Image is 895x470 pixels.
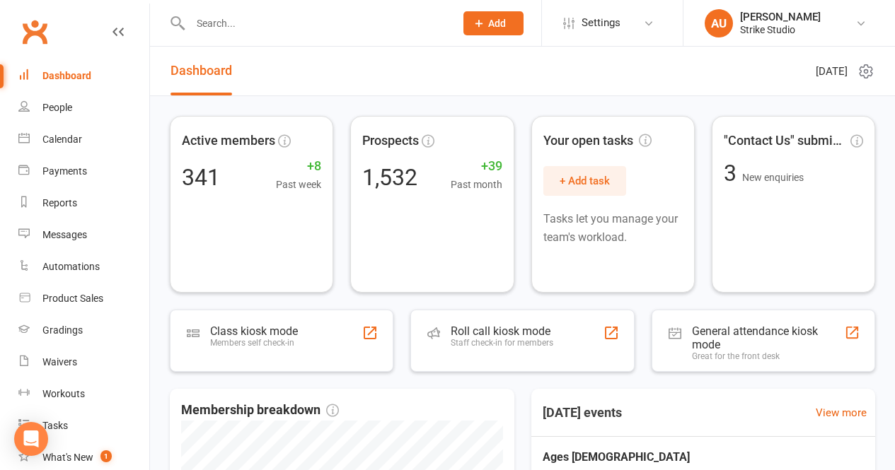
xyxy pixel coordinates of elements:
[742,172,804,183] span: New enquiries
[543,131,652,151] span: Your open tasks
[18,283,149,315] a: Product Sales
[543,166,626,196] button: + Add task
[186,13,446,33] input: Search...
[182,131,275,151] span: Active members
[18,410,149,442] a: Tasks
[276,177,321,192] span: Past week
[18,251,149,283] a: Automations
[18,124,149,155] a: Calendar
[692,351,844,361] div: Great for the front desk
[18,155,149,187] a: Payments
[181,400,339,421] span: Membership breakdown
[488,18,506,29] span: Add
[816,63,848,80] span: [DATE]
[705,9,733,37] div: AU
[816,404,867,421] a: View more
[740,11,821,23] div: [PERSON_NAME]
[451,338,553,348] div: Staff check-in for members
[210,324,298,338] div: Class kiosk mode
[451,177,502,192] span: Past month
[18,60,149,92] a: Dashboard
[42,134,82,145] div: Calendar
[42,165,87,177] div: Payments
[18,92,149,124] a: People
[42,324,83,336] div: Gradings
[42,388,85,399] div: Workouts
[42,229,87,240] div: Messages
[18,315,149,346] a: Gradings
[42,420,68,431] div: Tasks
[740,23,821,36] div: Strike Studio
[543,448,793,466] span: Ages [DEMOGRAPHIC_DATA]
[42,197,77,208] div: Reports
[210,338,298,348] div: Members self check-in
[182,166,220,189] div: 341
[463,11,524,35] button: Add
[42,293,103,304] div: Product Sales
[692,324,844,351] div: General attendance kiosk mode
[42,261,100,272] div: Automations
[362,131,419,151] span: Prospects
[171,47,232,95] a: Dashboard
[451,156,502,177] span: +39
[724,160,742,187] span: 3
[17,14,52,49] a: Clubworx
[18,346,149,378] a: Waivers
[531,400,633,425] h3: [DATE] events
[42,452,93,463] div: What's New
[42,70,91,81] div: Dashboard
[451,324,553,338] div: Roll call kiosk mode
[582,7,620,39] span: Settings
[42,102,72,113] div: People
[276,156,321,177] span: +8
[100,450,112,462] span: 1
[14,422,48,456] div: Open Intercom Messenger
[42,356,77,368] div: Waivers
[18,219,149,251] a: Messages
[18,187,149,219] a: Reports
[724,131,848,151] span: "Contact Us" submissions
[543,210,683,246] p: Tasks let you manage your team's workload.
[362,166,417,189] div: 1,532
[18,378,149,410] a: Workouts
